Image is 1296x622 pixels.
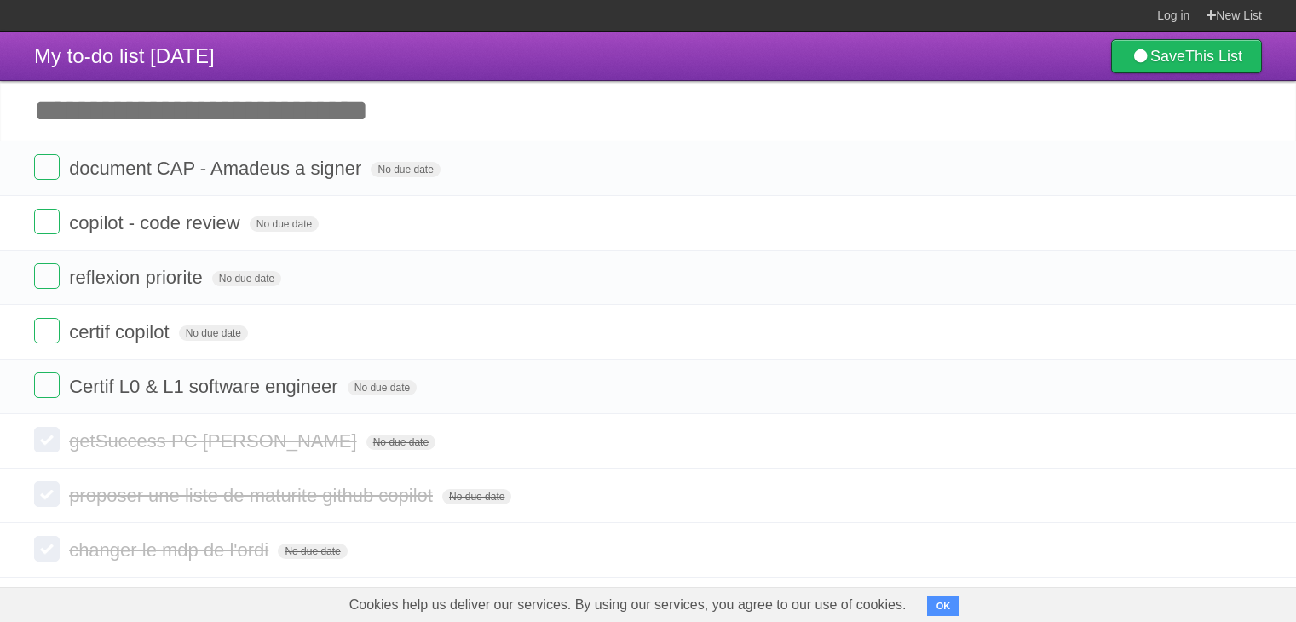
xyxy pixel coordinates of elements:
[212,271,281,286] span: No due date
[442,489,511,504] span: No due date
[69,158,366,179] span: document CAP - Amadeus a signer
[34,318,60,343] label: Done
[927,596,960,616] button: OK
[366,435,435,450] span: No due date
[34,154,60,180] label: Done
[69,212,245,233] span: copilot - code review
[34,481,60,507] label: Done
[34,44,215,67] span: My to-do list [DATE]
[69,376,343,397] span: Certif L0 & L1 software engineer
[348,380,417,395] span: No due date
[69,485,437,506] span: proposer une liste de maturite github copilot
[1185,48,1242,65] b: This List
[179,325,248,341] span: No due date
[1111,39,1262,73] a: SaveThis List
[34,536,60,562] label: Done
[332,588,924,622] span: Cookies help us deliver our services. By using our services, you agree to our use of cookies.
[69,430,360,452] span: getSuccess PC [PERSON_NAME]
[278,544,347,559] span: No due date
[371,162,440,177] span: No due date
[250,216,319,232] span: No due date
[34,427,60,452] label: Done
[34,263,60,289] label: Done
[69,539,273,561] span: changer le mdp de l'ordi
[69,321,173,343] span: certif copilot
[34,209,60,234] label: Done
[69,267,207,288] span: reflexion priorite
[34,372,60,398] label: Done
